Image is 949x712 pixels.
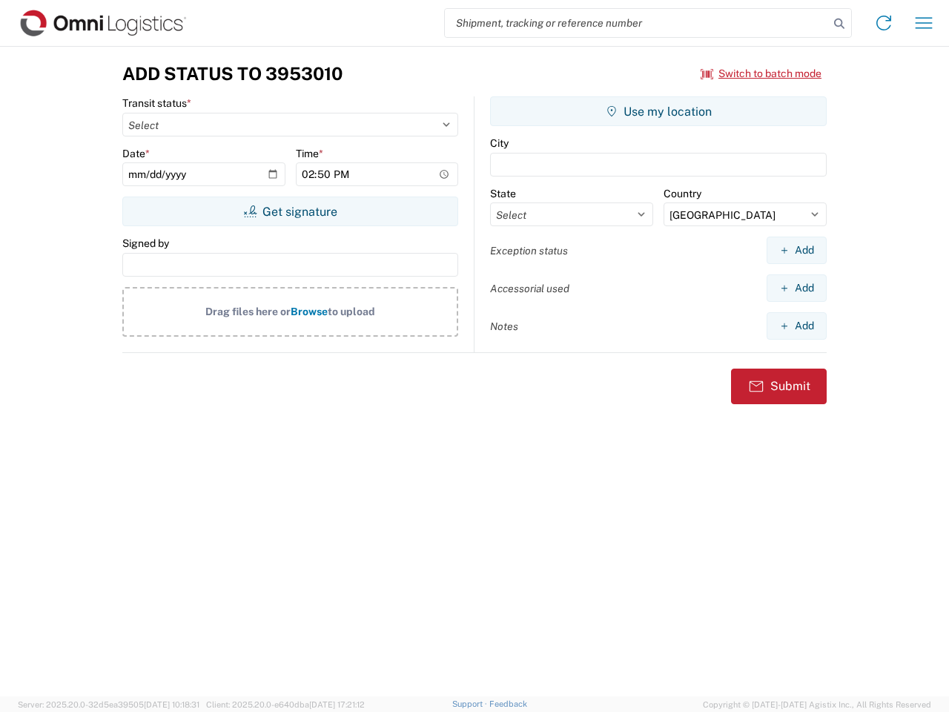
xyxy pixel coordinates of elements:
label: Exception status [490,244,568,257]
button: Add [767,274,827,302]
button: Add [767,312,827,340]
span: Client: 2025.20.0-e640dba [206,700,365,709]
label: Transit status [122,96,191,110]
span: to upload [328,306,375,317]
a: Feedback [489,699,527,708]
label: Time [296,147,323,160]
button: Add [767,237,827,264]
label: City [490,136,509,150]
button: Get signature [122,197,458,226]
label: Notes [490,320,518,333]
h3: Add Status to 3953010 [122,63,343,85]
input: Shipment, tracking or reference number [445,9,829,37]
a: Support [452,699,489,708]
label: Signed by [122,237,169,250]
span: Copyright © [DATE]-[DATE] Agistix Inc., All Rights Reserved [703,698,931,711]
span: [DATE] 10:18:31 [144,700,199,709]
span: [DATE] 17:21:12 [309,700,365,709]
button: Switch to batch mode [701,62,821,86]
label: Accessorial used [490,282,569,295]
span: Drag files here or [205,306,291,317]
span: Server: 2025.20.0-32d5ea39505 [18,700,199,709]
label: Country [664,187,701,200]
label: Date [122,147,150,160]
label: State [490,187,516,200]
button: Submit [731,369,827,404]
span: Browse [291,306,328,317]
button: Use my location [490,96,827,126]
